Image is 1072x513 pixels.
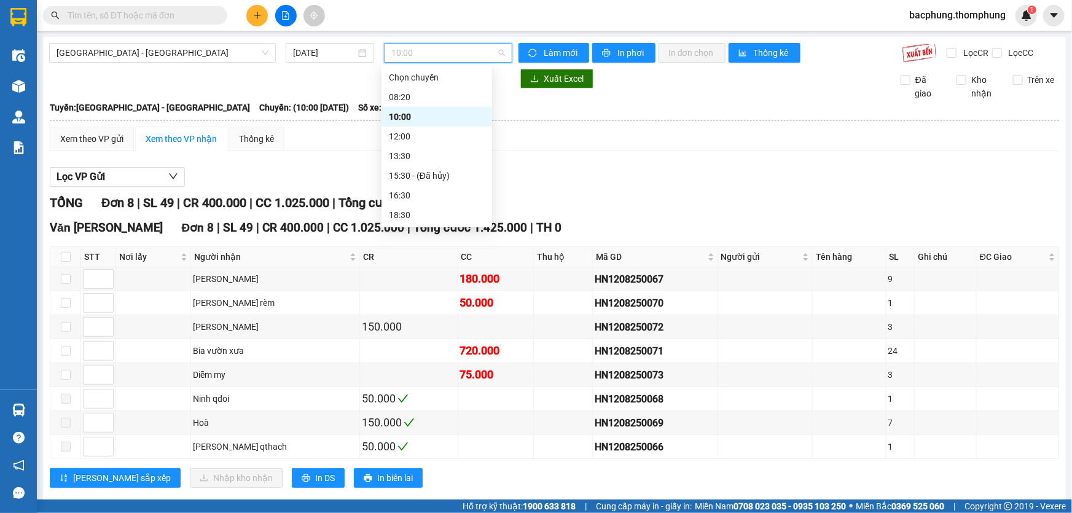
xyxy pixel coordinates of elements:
[81,247,116,267] th: STT
[413,221,527,235] span: Tổng cước 1.425.000
[1030,6,1034,14] span: 1
[1004,502,1012,511] span: copyright
[358,101,381,114] span: Số xe:
[593,339,718,363] td: HN1208250071
[888,320,912,334] div: 3
[899,7,1015,23] span: bacphung.thomphung
[183,195,246,210] span: CR 400.000
[193,416,358,429] div: Hoà
[1023,73,1060,87] span: Trên xe
[60,474,68,484] span: sort-ascending
[190,468,283,488] button: downloadNhập kho nhận
[544,46,579,60] span: Làm mới
[193,392,358,405] div: Ninh qdoi
[360,247,458,267] th: CR
[389,110,485,123] div: 10:00
[460,270,531,288] div: 180.000
[404,417,415,428] span: check
[520,69,593,88] button: downloadXuất Excel
[1028,6,1036,14] sup: 1
[593,411,718,435] td: HN1208250069
[593,435,718,459] td: HN1208250066
[50,221,163,235] span: Văn [PERSON_NAME]
[460,342,531,359] div: 720.000
[596,250,705,264] span: Mã GD
[256,221,259,235] span: |
[593,363,718,387] td: HN1208250073
[12,111,25,123] img: warehouse-icon
[593,291,718,315] td: HN1208250070
[57,44,268,62] span: Hà Nội - Nghệ An
[332,195,335,210] span: |
[910,73,947,100] span: Đã giao
[389,90,485,104] div: 08:20
[595,343,716,359] div: HN1208250071
[73,471,171,485] span: [PERSON_NAME] sắp xếp
[177,195,180,210] span: |
[980,250,1046,264] span: ĐC Giao
[193,320,358,334] div: [PERSON_NAME]
[1043,5,1065,26] button: caret-down
[530,221,533,235] span: |
[888,344,912,358] div: 24
[617,46,646,60] span: In phơi
[953,499,955,513] span: |
[12,404,25,417] img: warehouse-icon
[754,46,791,60] span: Thống kê
[534,247,593,267] th: Thu hộ
[193,344,358,358] div: Bia vườn xưa
[1004,46,1036,60] span: Lọc CC
[13,460,25,471] span: notification
[721,250,800,264] span: Người gửi
[362,438,455,455] div: 50.000
[303,5,325,26] button: aim
[256,195,329,210] span: CC 1.025.000
[523,501,576,511] strong: 1900 633 818
[389,189,485,202] div: 16:30
[813,247,886,267] th: Tên hàng
[849,504,853,509] span: ⚪️
[327,221,330,235] span: |
[397,441,409,452] span: check
[530,74,539,84] span: download
[275,5,297,26] button: file-add
[891,501,944,511] strong: 0369 525 060
[595,391,716,407] div: HN1208250068
[137,195,140,210] span: |
[119,250,178,264] span: Nơi lấy
[60,132,123,146] div: Xem theo VP gửi
[407,221,410,235] span: |
[460,294,531,311] div: 50.000
[12,49,25,62] img: warehouse-icon
[458,247,534,267] th: CC
[377,471,413,485] span: In biên lai
[915,247,977,267] th: Ghi chú
[302,474,310,484] span: printer
[888,392,912,405] div: 1
[262,221,324,235] span: CR 400.000
[246,5,268,26] button: plus
[592,43,655,63] button: printerIn phơi
[13,432,25,444] span: question-circle
[595,272,716,287] div: HN1208250067
[397,393,409,404] span: check
[57,169,105,184] span: Lọc VP Gửi
[602,49,612,58] span: printer
[364,474,372,484] span: printer
[362,318,455,335] div: 150.000
[193,272,358,286] div: [PERSON_NAME]
[596,499,692,513] span: Cung cấp máy in - giấy in:
[143,195,174,210] span: SL 49
[50,468,181,488] button: sort-ascending[PERSON_NAME] sắp xếp
[68,9,213,22] input: Tìm tên, số ĐT hoặc mã đơn
[729,43,800,63] button: bar-chartThống kê
[595,319,716,335] div: HN1208250072
[958,46,990,60] span: Lọc CR
[463,499,576,513] span: Hỗ trợ kỹ thuật:
[536,221,561,235] span: TH 0
[389,169,485,182] div: 15:30 - (Đã hủy)
[856,499,944,513] span: Miền Bắc
[50,167,185,187] button: Lọc VP Gửi
[50,195,83,210] span: TỔNG
[888,272,912,286] div: 9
